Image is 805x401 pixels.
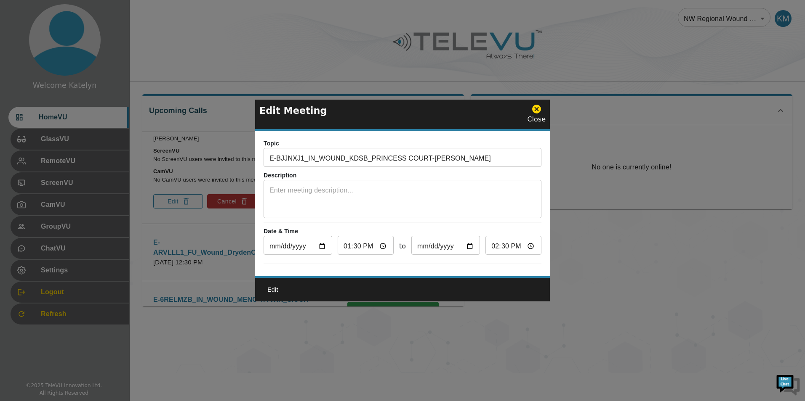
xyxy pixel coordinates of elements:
p: Topic [264,139,541,148]
p: Date & Time [264,227,541,236]
span: to [399,241,406,251]
p: Edit Meeting [259,104,327,118]
img: Chat Widget [776,372,801,397]
textarea: Type your message and hit 'Enter' [4,230,160,259]
span: We're online! [49,106,116,191]
p: Description [264,171,541,180]
img: d_736959983_company_1615157101543_736959983 [14,39,35,60]
div: Minimize live chat window [138,4,158,24]
div: Close [527,104,546,124]
div: Chat with us now [44,44,141,55]
button: Edit [259,282,286,298]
